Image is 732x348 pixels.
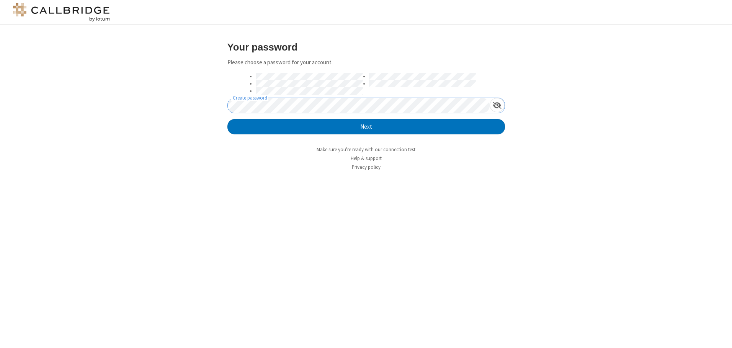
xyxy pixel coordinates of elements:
img: logo@2x.png [11,3,111,21]
button: Next [227,119,505,134]
p: Please choose a password for your account. [227,58,505,67]
h3: Your password [227,42,505,52]
a: Privacy policy [352,164,381,170]
input: Create password [228,98,490,113]
div: Show password [490,98,505,112]
a: Make sure you're ready with our connection test [317,146,415,153]
a: Help & support [351,155,382,162]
